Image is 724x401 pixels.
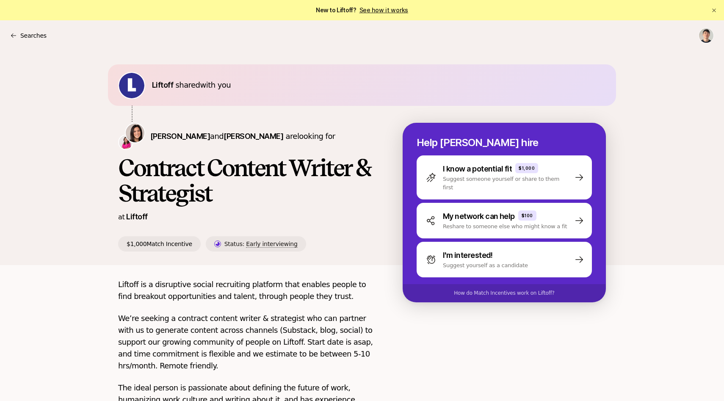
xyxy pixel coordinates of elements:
p: My network can help [443,210,515,222]
button: Kyum Kim [699,28,714,43]
span: [PERSON_NAME] [224,132,283,141]
h1: Contract Content Writer & Strategist [118,155,376,206]
span: with you [200,80,231,89]
p: $1,000 [519,165,535,171]
span: Early interviewing [246,241,297,248]
p: $100 [522,212,533,219]
span: Liftoff [152,80,173,89]
p: How do Match Incentives work on Liftoff? [454,289,554,297]
p: Searches [20,30,47,41]
p: Suggest yourself as a candidate [443,261,528,270]
p: shared [152,79,234,91]
p: Liftoff [126,211,147,223]
p: I know a potential fit [443,163,512,175]
p: I'm interested! [443,249,493,261]
p: Liftoff is a disruptive social recruiting platform that enables people to find breakout opportuni... [118,279,376,302]
img: ACg8ocKIuO9-sklR2KvA8ZVJz4iZ_g9wtBiQREC3t8A94l4CTg=s160-c [119,73,144,98]
span: and [210,132,283,141]
p: Status: [224,239,298,249]
span: [PERSON_NAME] [150,132,210,141]
img: Eleanor Morgan [126,124,144,142]
span: New to Liftoff? [316,5,408,15]
p: Help [PERSON_NAME] hire [417,137,592,149]
p: Suggest someone yourself or share to them first [443,175,571,192]
p: $1,000 Match Incentive [118,236,201,252]
p: at [118,212,124,223]
p: Reshare to someone else who might know a fit [443,222,567,231]
p: are looking for [150,130,335,142]
p: We’re seeking a contract content writer & strategist who can partner with us to generate content ... [118,313,376,372]
img: Emma Frane [119,136,133,149]
a: See how it works [359,6,409,14]
img: Kyum Kim [699,28,713,43]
